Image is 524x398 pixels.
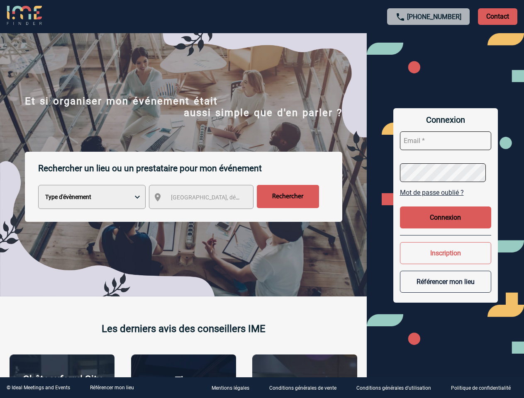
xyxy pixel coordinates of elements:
[350,384,444,392] a: Conditions générales d'utilisation
[263,384,350,392] a: Conditions générales de vente
[444,384,524,392] a: Politique de confidentialité
[90,385,134,391] a: Référencer mon lieu
[451,386,511,391] p: Politique de confidentialité
[7,385,70,391] div: © Ideal Meetings and Events
[269,386,336,391] p: Conditions générales de vente
[205,384,263,392] a: Mentions légales
[356,386,431,391] p: Conditions générales d'utilisation
[212,386,249,391] p: Mentions légales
